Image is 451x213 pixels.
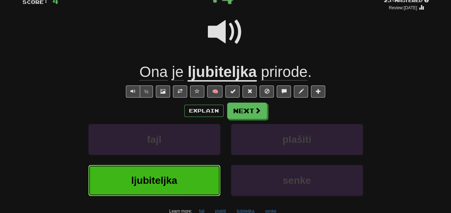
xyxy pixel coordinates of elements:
span: fajl [147,134,161,145]
button: Play sentence audio (ctl+space) [126,85,140,98]
u: ljubiteljka [188,63,257,82]
span: plašiti [282,134,311,145]
button: senke [231,165,363,196]
button: Toggle translation (alt+t) [173,85,187,98]
button: ljubiteljka [88,165,220,196]
button: Favorite sentence (alt+f) [190,85,204,98]
span: . [257,63,312,80]
button: Next [227,103,267,119]
button: Set this sentence to 100% Mastered (alt+m) [225,85,240,98]
button: Edit sentence (alt+d) [294,85,308,98]
span: prirode [261,63,308,80]
span: senke [283,175,311,186]
div: Text-to-speech controls [124,85,153,98]
button: Reset to 0% Mastered (alt+r) [242,85,257,98]
small: Review: [DATE] [389,5,417,10]
span: je [172,63,184,80]
button: Add to collection (alt+a) [311,85,325,98]
span: ljubiteljka [131,175,177,186]
button: ½ [140,85,153,98]
button: plašiti [231,124,363,155]
button: 🧠 [207,85,222,98]
span: Ona [139,63,168,80]
button: Discuss sentence (alt+u) [277,85,291,98]
button: Explain [184,105,224,117]
button: Show image (alt+x) [156,85,170,98]
button: Ignore sentence (alt+i) [260,85,274,98]
button: fajl [88,124,220,155]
